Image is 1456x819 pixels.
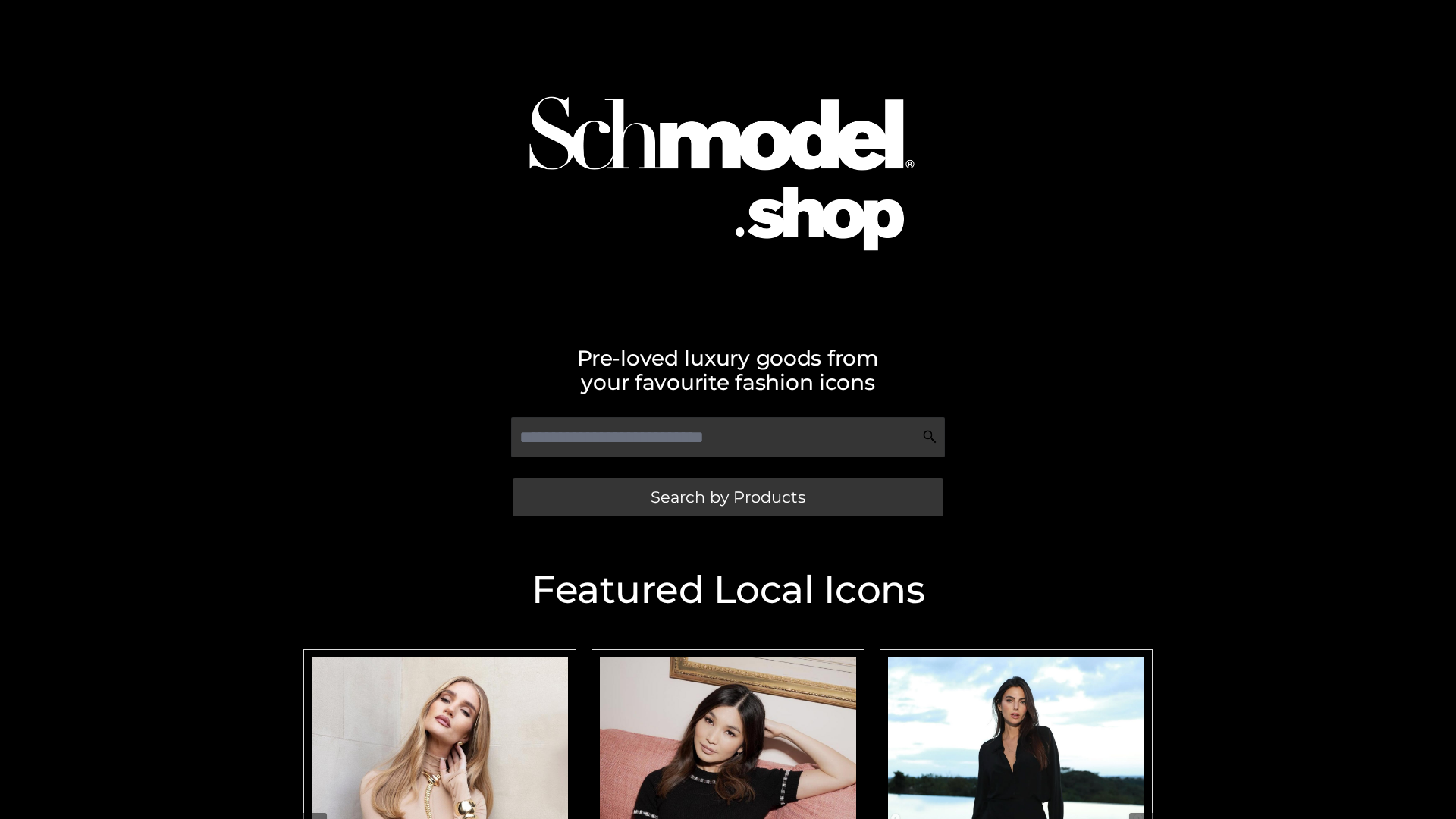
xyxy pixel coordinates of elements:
span: Search by Products [651,489,805,505]
a: Search by Products [513,478,943,516]
h2: Featured Local Icons​ [296,571,1160,609]
img: Search Icon [922,429,937,444]
h2: Pre-loved luxury goods from your favourite fashion icons [296,346,1160,394]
